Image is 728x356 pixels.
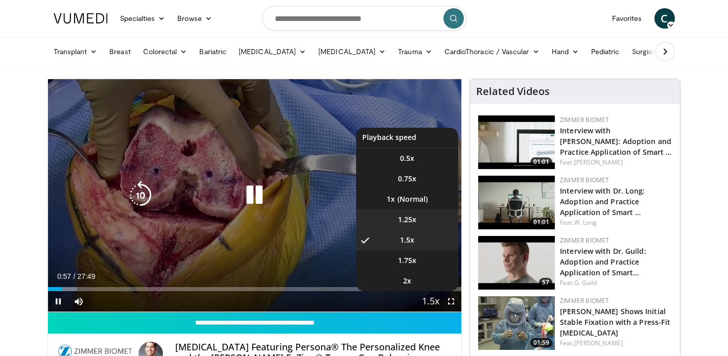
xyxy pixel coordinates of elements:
span: 2x [403,276,411,286]
a: Zimmer Biomet [560,176,609,184]
a: [MEDICAL_DATA] [312,41,392,62]
a: [PERSON_NAME] [574,339,623,347]
a: W. Long [574,218,597,227]
h4: Related Videos [476,85,550,98]
span: / [74,272,76,280]
img: 9076d05d-1948-43d5-895b-0b32d3e064e7.150x105_q85_crop-smart_upscale.jpg [478,115,555,169]
a: Zimmer Biomet [560,296,609,305]
a: Surgical Oncology [626,41,708,62]
button: Mute [68,291,89,312]
img: 6bc46ad6-b634-4876-a934-24d4e08d5fac.150x105_q85_crop-smart_upscale.jpg [478,296,555,350]
span: 1x [387,194,395,204]
div: Feat. [560,218,672,227]
span: 0:57 [57,272,71,280]
a: 01:01 [478,176,555,229]
img: VuMedi Logo [54,13,108,23]
span: 0.5x [400,153,414,163]
div: Progress Bar [48,287,462,291]
a: Bariatric [193,41,232,62]
a: Interview with Dr. Long: Adoption and Practice Application of Smart … [560,186,645,217]
a: Zimmer Biomet [560,115,609,124]
img: c951bdf5-abfe-4c00-a045-73b5070dd0f6.150x105_q85_crop-smart_upscale.jpg [478,236,555,290]
a: Interview with [PERSON_NAME]: Adoption and Practice Application of Smart … [560,126,672,157]
a: Pediatric [585,41,626,62]
a: 57 [478,236,555,290]
span: 01:59 [530,338,552,347]
a: Specialties [114,8,172,29]
img: 01664f9e-370f-4f3e-ba1a-1c36ebbe6e28.150x105_q85_crop-smart_upscale.jpg [478,176,555,229]
span: 1.75x [398,255,416,266]
a: Hand [546,41,585,62]
div: Feat. [560,278,672,288]
a: CardioThoracic / Vascular [438,41,546,62]
a: Colorectal [137,41,194,62]
a: Browse [171,8,218,29]
a: [MEDICAL_DATA] [232,41,312,62]
span: 57 [539,278,552,287]
a: 01:59 [478,296,555,350]
button: Pause [48,291,68,312]
a: Breast [103,41,136,62]
span: 01:01 [530,218,552,227]
button: Fullscreen [441,291,461,312]
div: Feat. [560,339,672,348]
a: Zimmer Biomet [560,236,609,245]
span: 01:01 [530,157,552,167]
a: G. Guild [574,278,597,287]
a: 01:01 [478,115,555,169]
a: Transplant [48,41,104,62]
span: 1.25x [398,215,416,225]
button: Playback Rate [420,291,441,312]
span: 27:49 [77,272,95,280]
input: Search topics, interventions [262,6,466,31]
a: Trauma [392,41,438,62]
a: Interview with Dr. Guild: Adoption and Practice Application of Smart… [560,246,646,277]
a: [PERSON_NAME] [574,158,623,167]
a: C [654,8,675,29]
video-js: Video Player [48,79,462,312]
a: Favorites [606,8,648,29]
span: 1.5x [400,235,414,245]
span: 0.75x [398,174,416,184]
div: Feat. [560,158,672,167]
a: [PERSON_NAME] Shows Initial Stable Fixation with a Press-Fit [MEDICAL_DATA] [560,306,670,338]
